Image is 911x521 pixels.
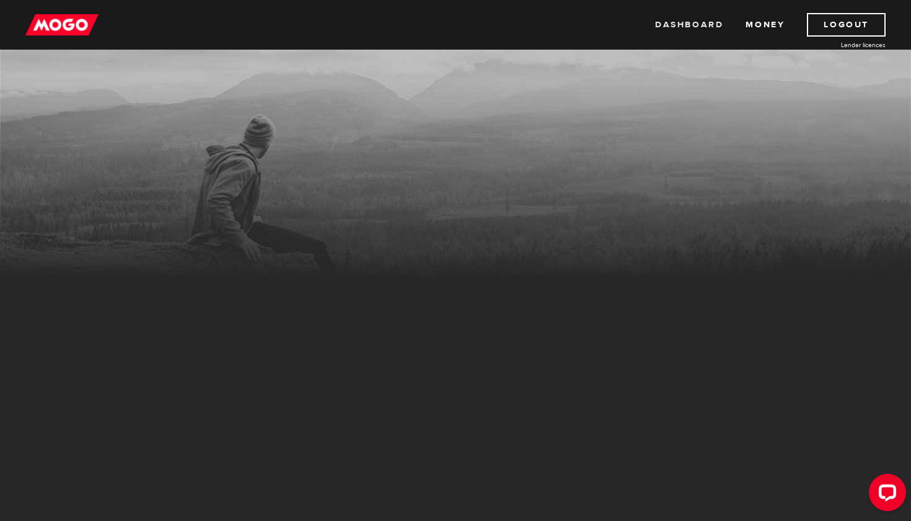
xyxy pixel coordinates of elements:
iframe: LiveChat chat widget [859,469,911,521]
a: Dashboard [655,13,723,37]
img: mogo_logo-11ee424be714fa7cbb0f0f49df9e16ec.png [25,13,99,37]
a: Logout [807,13,886,37]
a: Money [746,13,785,37]
a: Lender licences [793,40,886,50]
